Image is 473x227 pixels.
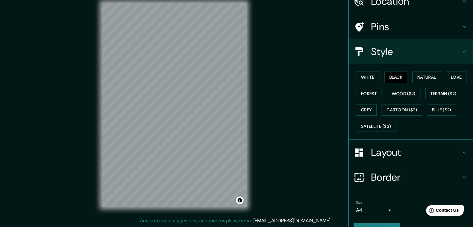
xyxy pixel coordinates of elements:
[332,217,333,225] div: .
[331,217,332,225] div: .
[446,72,466,83] button: Love
[412,72,441,83] button: Natural
[356,200,363,205] label: Size
[387,88,420,100] button: Wood ($2)
[356,72,379,83] button: White
[349,14,473,39] div: Pins
[371,171,461,183] h4: Border
[356,121,396,132] button: Satellite ($3)
[253,217,330,224] a: [EMAIL_ADDRESS][DOMAIN_NAME]
[425,88,461,100] button: Terrain ($2)
[356,205,393,215] div: A4
[371,45,461,58] h4: Style
[102,3,247,207] canvas: Map
[427,104,456,116] button: Blue ($2)
[382,104,422,116] button: Cartoon ($2)
[356,104,377,116] button: Grey
[349,165,473,190] div: Border
[356,88,382,100] button: Forest
[418,203,466,220] iframe: Help widget launcher
[384,72,408,83] button: Black
[371,21,461,33] h4: Pins
[371,146,461,159] h4: Layout
[140,217,331,225] p: Any problems, suggestions, or concerns please email .
[349,39,473,64] div: Style
[236,197,243,204] button: Toggle attribution
[349,140,473,165] div: Layout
